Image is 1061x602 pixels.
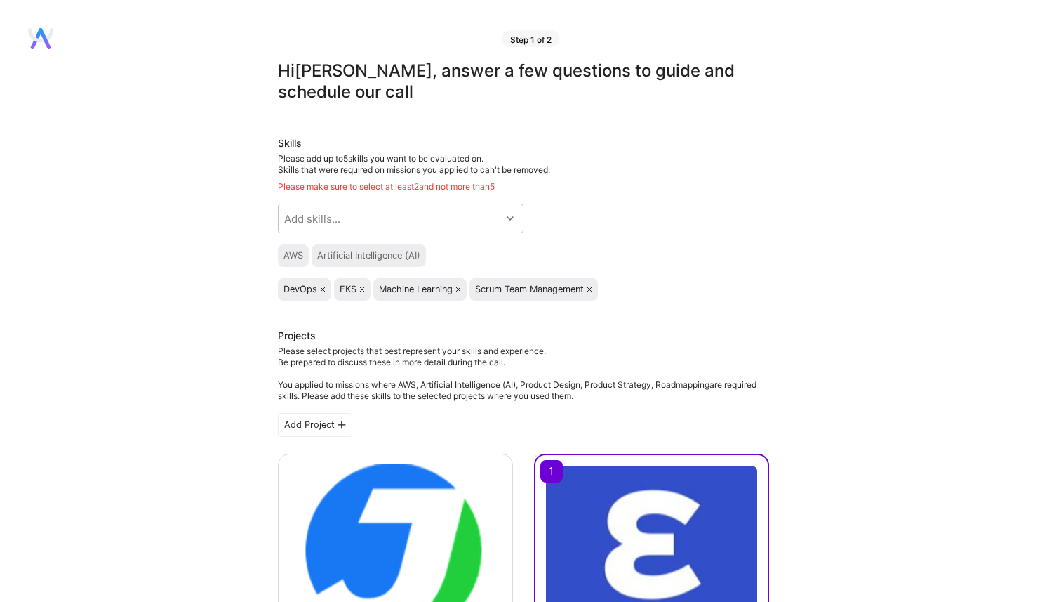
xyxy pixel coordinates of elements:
i: icon Chevron [507,215,514,222]
span: Skills that were required on missions you applied to can't be removed. [278,164,550,175]
i: icon Close [359,287,365,292]
i: icon Close [320,287,326,292]
div: Add Project [278,413,352,437]
div: Skills [278,136,769,150]
div: Artificial Intelligence (AI) [317,250,420,261]
div: AWS [283,250,303,261]
div: Please add up to 5 skills you want to be evaluated on. [278,153,769,192]
i: icon Close [455,287,461,292]
div: Step 1 of 2 [502,30,560,47]
div: Scrum Team Management [475,284,584,295]
i: icon Close [587,287,592,292]
div: Please select projects that best represent your skills and experience. Be prepared to discuss the... [278,346,769,402]
div: Hi [PERSON_NAME] , answer a few questions to guide and schedule our call [278,60,769,103]
i: icon PlusBlackFlat [338,421,346,429]
div: DevOps [283,284,317,295]
div: EKS [340,284,356,295]
div: Machine Learning [379,284,453,295]
div: Projects [278,329,316,343]
div: Add skills... [284,211,340,226]
div: Please make sure to select at least 2 and not more than 5 [278,181,769,192]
